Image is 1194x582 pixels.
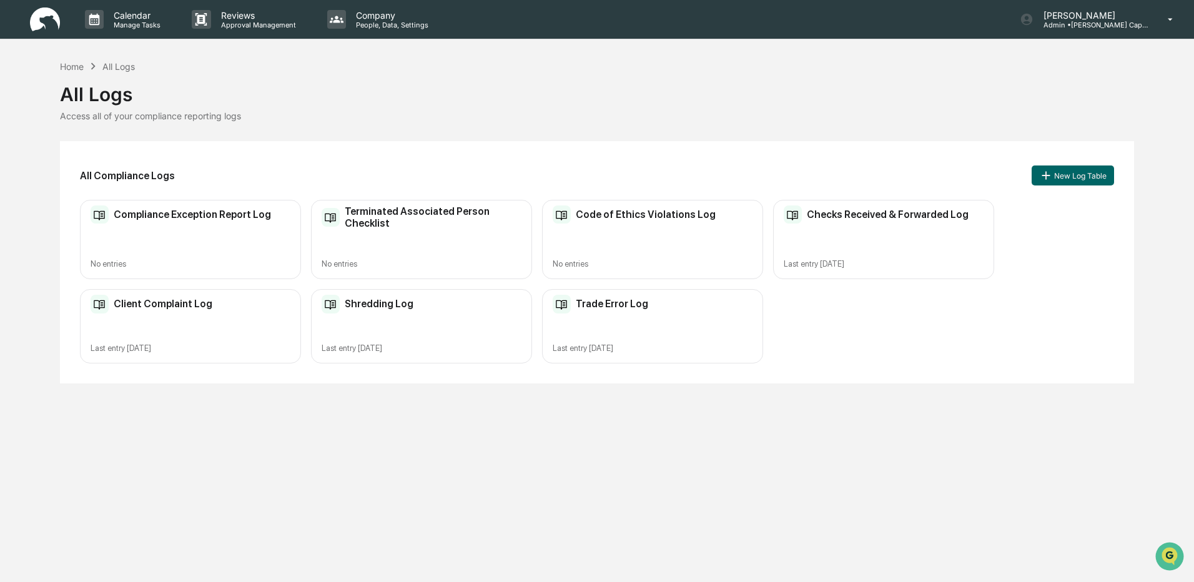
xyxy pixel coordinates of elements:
[346,10,435,21] p: Company
[12,96,35,118] img: 1746055101610-c473b297-6a78-478c-a979-82029cc54cd1
[211,10,302,21] p: Reviews
[553,295,571,313] img: Compliance Log Table Icon
[345,205,521,229] h2: Terminated Associated Person Checklist
[576,209,716,220] h2: Code of Ethics Violations Log
[553,259,752,269] div: No entries
[784,259,984,269] div: Last entry [DATE]
[322,208,340,227] img: Compliance Log Table Icon
[322,295,340,313] img: Compliance Log Table Icon
[346,21,435,29] p: People, Data, Settings
[1034,21,1150,29] p: Admin • [PERSON_NAME] Capital
[42,96,205,108] div: Start new chat
[1154,541,1188,575] iframe: Open customer support
[80,170,175,182] h2: All Compliance Logs
[1032,165,1114,185] button: New Log Table
[7,176,84,199] a: 🔎Data Lookup
[322,343,521,353] div: Last entry [DATE]
[102,61,135,72] div: All Logs
[60,111,1135,121] div: Access all of your compliance reporting logs
[784,205,802,224] img: Compliance Log Table Icon
[91,159,101,169] div: 🗄️
[211,21,302,29] p: Approval Management
[42,108,158,118] div: We're available if you need us!
[103,157,155,170] span: Attestations
[25,181,79,194] span: Data Lookup
[807,209,969,220] h2: Checks Received & Forwarded Log
[91,205,109,224] img: Compliance Log Table Icon
[12,182,22,192] div: 🔎
[322,259,521,269] div: No entries
[7,152,86,175] a: 🖐️Preclearance
[12,26,227,46] p: How can we help?
[553,343,752,353] div: Last entry [DATE]
[91,259,290,269] div: No entries
[104,10,167,21] p: Calendar
[12,159,22,169] div: 🖐️
[88,211,151,221] a: Powered byPylon
[1034,10,1150,21] p: [PERSON_NAME]
[104,21,167,29] p: Manage Tasks
[30,7,60,32] img: logo
[124,212,151,221] span: Pylon
[25,157,81,170] span: Preclearance
[553,205,571,224] img: Compliance Log Table Icon
[345,298,413,310] h2: Shredding Log
[91,343,290,353] div: Last entry [DATE]
[576,298,648,310] h2: Trade Error Log
[114,298,212,310] h2: Client Complaint Log
[86,152,160,175] a: 🗄️Attestations
[114,209,271,220] h2: Compliance Exception Report Log
[212,99,227,114] button: Start new chat
[60,73,1135,106] div: All Logs
[91,295,109,313] img: Compliance Log Table Icon
[60,61,84,72] div: Home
